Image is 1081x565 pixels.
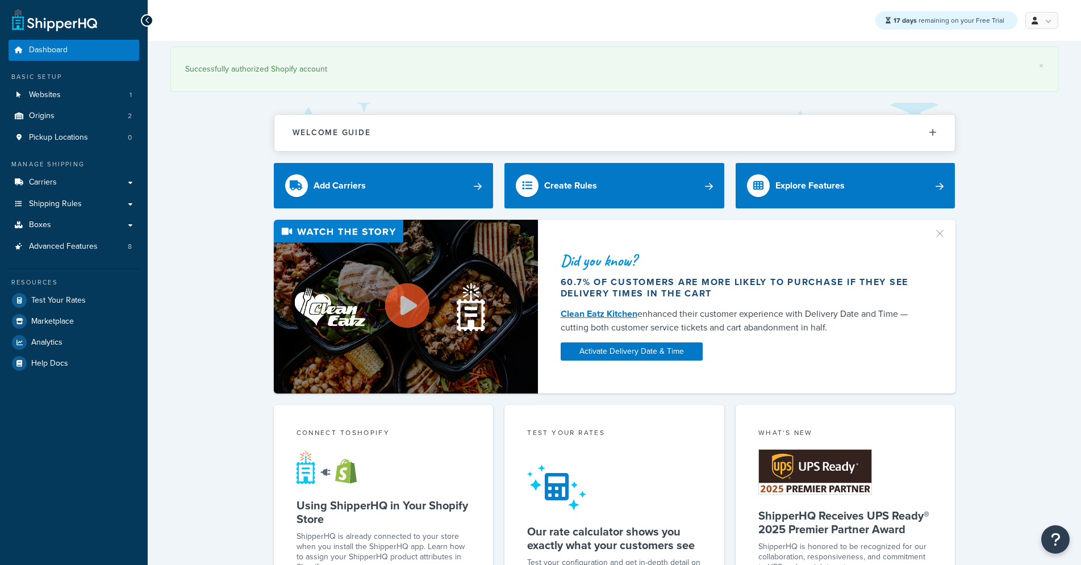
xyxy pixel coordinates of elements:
[314,178,366,194] div: Add Carriers
[561,253,920,269] div: Did you know?
[293,128,371,137] h2: Welcome Guide
[9,215,139,236] a: Boxes
[894,15,1004,26] span: remaining on your Free Trial
[29,199,82,209] span: Shipping Rules
[9,85,139,106] a: Websites1
[9,106,139,127] a: Origins2
[9,290,139,311] a: Test Your Rates
[9,106,139,127] li: Origins
[1039,61,1044,70] a: ×
[544,178,597,194] div: Create Rules
[29,220,51,230] span: Boxes
[758,428,933,441] div: What's New
[31,296,86,305] span: Test Your Rates
[9,72,139,82] div: Basic Setup
[29,178,57,187] span: Carriers
[29,45,68,55] span: Dashboard
[9,172,139,193] a: Carriers
[274,115,955,150] button: Welcome Guide
[9,236,139,257] li: Advanced Features
[894,15,917,26] strong: 17 days
[31,338,62,348] span: Analytics
[736,163,955,208] a: Explore Features
[1041,525,1070,554] button: Open Resource Center
[9,194,139,215] a: Shipping Rules
[297,499,471,526] h5: Using ShipperHQ in Your Shopify Store
[9,40,139,61] a: Dashboard
[31,317,74,327] span: Marketplace
[297,428,471,441] div: Connect to Shopify
[561,307,920,334] div: enhanced their customer experience with Delivery Date and Time — cutting both customer service ti...
[9,236,139,257] a: Advanced Features8
[9,127,139,148] a: Pickup Locations0
[128,242,132,252] span: 8
[561,277,920,299] div: 60.7% of customers are more likely to purchase if they see delivery times in the cart
[31,359,68,369] span: Help Docs
[9,160,139,169] div: Manage Shipping
[130,90,132,100] span: 1
[274,163,494,208] a: Add Carriers
[758,509,933,536] h5: ShipperHQ Receives UPS Ready® 2025 Premier Partner Award
[29,111,55,121] span: Origins
[297,450,368,484] img: connect-shq-shopify-9b9a8c5a.svg
[9,278,139,287] div: Resources
[527,525,702,552] h5: Our rate calculator shows you exactly what your customers see
[775,178,845,194] div: Explore Features
[504,163,724,208] a: Create Rules
[9,127,139,148] li: Pickup Locations
[561,342,703,361] a: Activate Delivery Date & Time
[561,307,637,320] a: Clean Eatz Kitchen
[29,133,88,143] span: Pickup Locations
[9,332,139,353] a: Analytics
[29,90,61,100] span: Websites
[128,111,132,121] span: 2
[9,353,139,374] a: Help Docs
[29,242,98,252] span: Advanced Features
[185,61,1044,77] div: Successfully authorized Shopify account
[9,311,139,332] a: Marketplace
[527,428,702,441] div: Test your rates
[128,133,132,143] span: 0
[9,85,139,106] li: Websites
[274,220,538,394] img: Video thumbnail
